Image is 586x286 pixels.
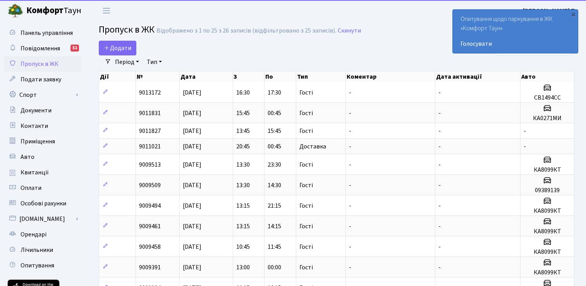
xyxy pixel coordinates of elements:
span: - [438,243,441,251]
span: 9009391 [139,263,161,272]
span: - [349,181,351,190]
span: Квитанції [21,168,49,177]
span: - [349,222,351,231]
h5: КА8099КТ [524,228,571,235]
h5: КА8099КТ [524,269,571,276]
a: Лічильники [4,242,81,258]
span: Лічильники [21,246,53,254]
a: Особові рахунки [4,196,81,211]
b: Комфорт [26,4,64,17]
span: - [349,202,351,210]
a: Орендарі [4,227,81,242]
th: № [136,71,180,82]
span: Орендарі [21,230,46,239]
span: 13:30 [236,181,250,190]
span: Гості [299,162,313,168]
h5: 09389139 [524,187,571,194]
span: 17:30 [268,88,281,97]
span: Оплати [21,184,41,192]
span: [DATE] [183,181,201,190]
span: - [349,88,351,97]
a: Додати [99,41,136,55]
span: [DATE] [183,202,201,210]
span: - [349,263,351,272]
span: - [438,88,441,97]
button: Переключити навігацію [97,4,116,17]
span: 00:00 [268,263,281,272]
a: Панель управління [4,25,81,41]
th: З [233,71,265,82]
span: 00:45 [268,142,281,151]
span: [DATE] [183,142,201,151]
span: 11:45 [268,243,281,251]
span: - [438,181,441,190]
span: - [524,142,526,151]
a: Голосувати [461,39,570,48]
span: Панель управління [21,29,73,37]
a: Опитування [4,258,81,273]
span: - [438,222,441,231]
span: 14:15 [268,222,281,231]
span: - [524,127,526,135]
span: 15:45 [268,127,281,135]
span: 10:45 [236,243,250,251]
div: 51 [70,45,79,52]
span: Особові рахунки [21,199,66,208]
a: Тип [144,55,165,69]
a: [DOMAIN_NAME] [4,211,81,227]
span: 13:45 [236,127,250,135]
h5: КА0271МИ [524,115,571,122]
a: Скинути [338,27,361,34]
th: По [265,71,296,82]
span: 15:45 [236,109,250,117]
span: Доставка [299,143,326,150]
a: Документи [4,103,81,118]
span: 13:15 [236,222,250,231]
span: - [438,202,441,210]
span: Гості [299,128,313,134]
span: - [349,127,351,135]
span: 13:15 [236,202,250,210]
span: 16:30 [236,88,250,97]
div: Відображено з 1 по 25 з 26 записів (відфільтровано з 25 записів). [156,27,336,34]
h5: КА8099КТ [524,166,571,174]
a: [PERSON_NAME] П. [523,6,577,16]
span: - [349,160,351,169]
span: Пропуск в ЖК [99,23,155,36]
span: 9009494 [139,202,161,210]
span: Гості [299,182,313,188]
span: - [349,109,351,117]
a: Авто [4,149,81,165]
span: - [438,160,441,169]
span: Додати [104,44,131,52]
span: Пропуск в ЖК [21,60,58,68]
span: - [349,142,351,151]
span: 13:00 [236,263,250,272]
span: Документи [21,106,52,115]
span: Гості [299,264,313,270]
th: Дата активації [435,71,521,82]
span: 20:45 [236,142,250,151]
span: 9013172 [139,88,161,97]
span: 9009509 [139,181,161,190]
th: Дата [180,71,233,82]
span: 9011831 [139,109,161,117]
th: Дії [99,71,136,82]
h5: СВ1494СС [524,94,571,102]
span: [DATE] [183,127,201,135]
a: Контакти [4,118,81,134]
span: 9009461 [139,222,161,231]
span: - [349,243,351,251]
span: Таун [26,4,81,17]
span: - [438,127,441,135]
th: Коментар [346,71,435,82]
b: [PERSON_NAME] П. [523,7,577,15]
span: Гості [299,244,313,250]
span: 14:30 [268,181,281,190]
span: 00:45 [268,109,281,117]
h5: КА8099КТ [524,248,571,256]
th: Тип [296,71,346,82]
span: Авто [21,153,34,161]
div: × [569,10,577,18]
span: 13:30 [236,160,250,169]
